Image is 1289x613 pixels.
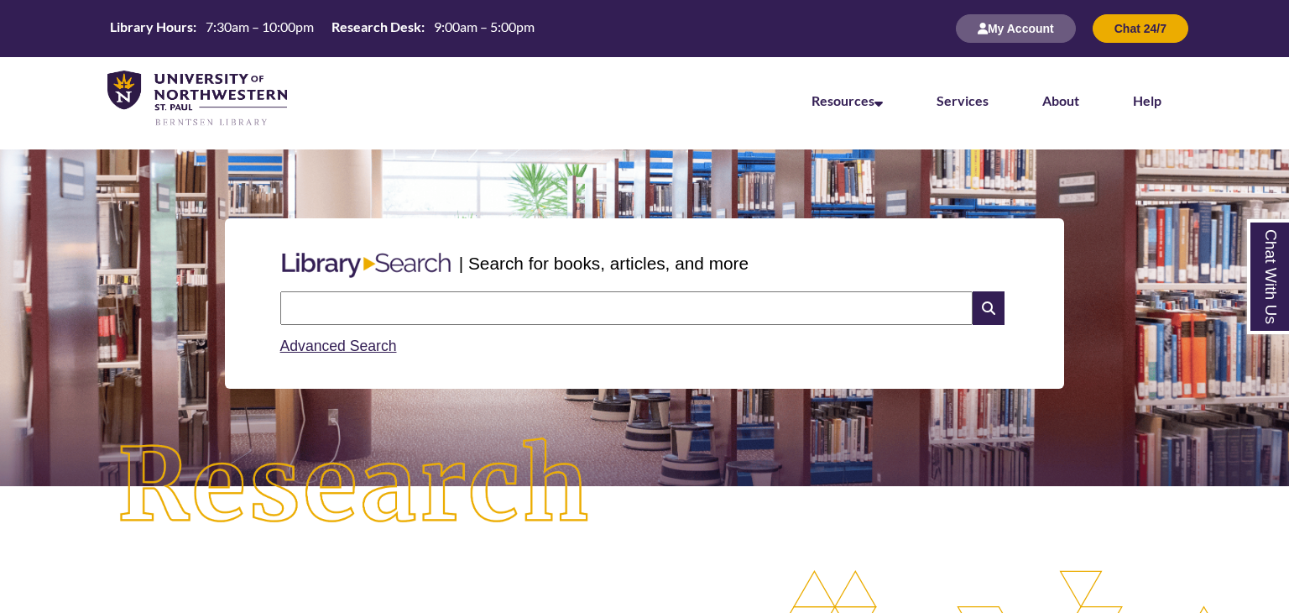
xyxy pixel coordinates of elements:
[103,18,541,39] table: Hours Today
[1093,21,1188,35] a: Chat 24/7
[1093,14,1188,43] button: Chat 24/7
[274,246,459,285] img: Libary Search
[937,92,989,108] a: Services
[206,18,314,34] span: 7:30am – 10:00pm
[973,291,1005,325] i: Search
[107,71,287,128] img: UNWSP Library Logo
[956,14,1076,43] button: My Account
[956,21,1076,35] a: My Account
[103,18,541,40] a: Hours Today
[1042,92,1079,108] a: About
[811,92,883,108] a: Resources
[434,18,535,34] span: 9:00am – 5:00pm
[1133,92,1161,108] a: Help
[280,338,397,354] a: Advanced Search
[459,250,749,276] p: | Search for books, articles, and more
[325,18,427,36] th: Research Desk:
[65,385,644,587] img: Research
[103,18,199,36] th: Library Hours:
